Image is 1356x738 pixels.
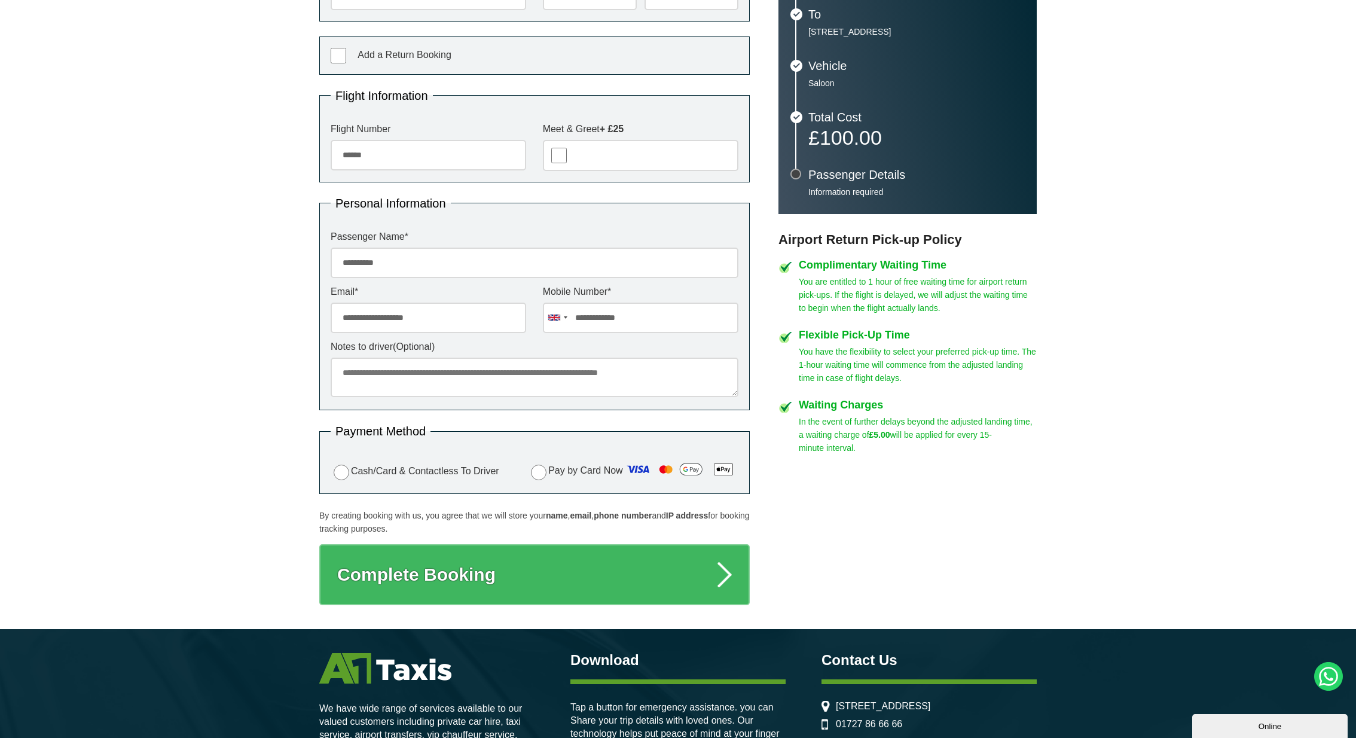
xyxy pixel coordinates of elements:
strong: + £25 [600,124,624,134]
input: Cash/Card & Contactless To Driver [334,465,349,480]
h3: Download [570,653,786,667]
strong: IP address [666,511,708,520]
label: Passenger Name [331,232,738,242]
p: £ [808,129,1025,146]
input: Pay by Card Now [531,465,546,480]
img: A1 Taxis St Albans [319,653,451,684]
h4: Complimentary Waiting Time [799,260,1037,270]
label: Email [331,287,526,297]
label: Cash/Card & Contactless To Driver [331,463,499,480]
label: Mobile Number [543,287,738,297]
h3: Total Cost [808,111,1025,123]
p: Saloon [808,78,1025,89]
li: [STREET_ADDRESS] [821,701,1037,712]
legend: Payment Method [331,425,430,437]
p: You have the flexibility to select your preferred pick-up time. The 1-hour waiting time will comm... [799,345,1037,385]
label: Notes to driver [331,342,738,352]
p: [STREET_ADDRESS] [808,26,1025,37]
strong: name [546,511,568,520]
iframe: chat widget [1192,712,1350,738]
h4: Flexible Pick-Up Time [799,330,1037,340]
label: Pay by Card Now [528,460,738,483]
h3: Vehicle [808,60,1025,72]
h4: Waiting Charges [799,400,1037,410]
p: You are entitled to 1 hour of free waiting time for airport return pick-ups. If the flight is del... [799,275,1037,315]
h3: Airport Return Pick-up Policy [778,232,1037,248]
legend: Personal Information [331,197,451,209]
strong: phone number [594,511,652,520]
span: 100.00 [820,126,882,149]
div: United Kingdom: +44 [543,303,571,333]
label: Flight Number [331,124,526,134]
span: (Optional) [393,341,435,352]
strong: £5.00 [869,430,890,440]
h3: To [808,8,1025,20]
h3: Contact Us [821,653,1037,667]
p: Information required [808,187,1025,197]
h3: Passenger Details [808,169,1025,181]
input: Add a Return Booking [331,48,346,63]
a: 01727 86 66 66 [836,719,902,730]
p: By creating booking with us, you agree that we will store your , , and for booking tracking purpo... [319,509,750,535]
p: In the event of further delays beyond the adjusted landing time, a waiting charge of will be appl... [799,415,1037,455]
span: Add a Return Booking [358,50,451,60]
strong: email [570,511,591,520]
label: Meet & Greet [543,124,738,134]
legend: Flight Information [331,90,433,102]
button: Complete Booking [319,544,750,605]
